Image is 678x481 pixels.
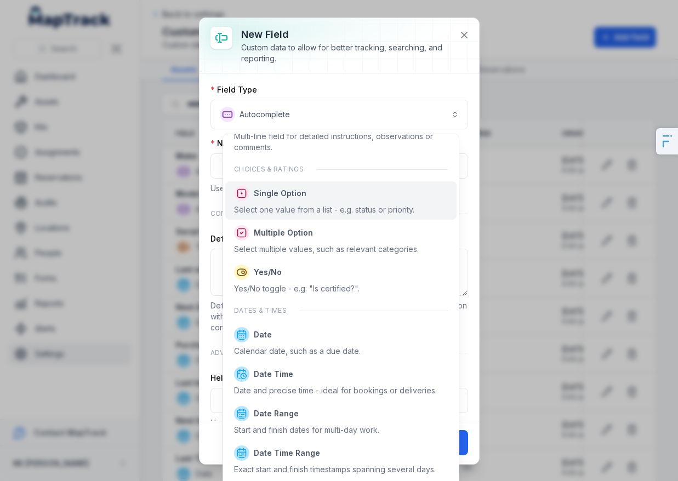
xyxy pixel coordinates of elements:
div: Dates & times [225,300,457,322]
span: Date Time [254,369,293,380]
button: Autocomplete [210,100,468,129]
div: Select multiple values, such as relevant categories. [234,244,419,255]
div: Calendar date, such as a due date. [234,346,361,357]
div: Yes/No toggle - e.g. "Is certified?". [234,283,360,294]
div: Exact start and finish timestamps spanning several days. [234,464,436,475]
span: Date Range [254,408,299,419]
div: Choices & ratings [225,158,457,180]
div: Select one value from a list - e.g. status or priority. [234,204,414,215]
div: Multi-line field for detailed instructions, observations or comments. [234,131,448,153]
div: Date and precise time - ideal for bookings or deliveries. [234,385,437,396]
span: Date [254,329,272,340]
div: Start and finish dates for multi-day work. [234,425,379,436]
span: Yes/No [254,267,282,278]
span: Single Option [254,188,306,199]
span: Date Time Range [254,448,320,459]
span: Multiple Option [254,227,313,238]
